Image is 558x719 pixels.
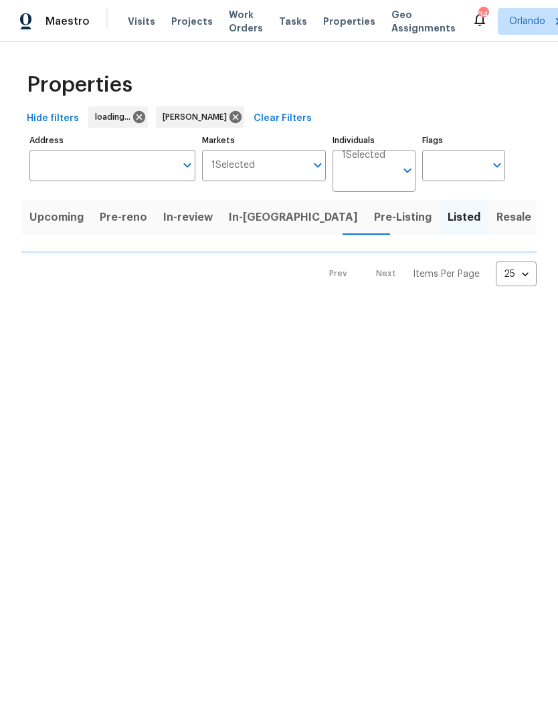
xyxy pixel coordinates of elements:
span: Properties [27,78,132,92]
button: Hide filters [21,106,84,131]
span: Properties [323,15,375,28]
span: loading... [95,110,136,124]
span: Projects [171,15,213,28]
div: loading... [88,106,148,128]
span: Resale [496,208,531,227]
span: Clear Filters [254,110,312,127]
label: Flags [422,136,505,144]
button: Clear Filters [248,106,317,131]
span: In-[GEOGRAPHIC_DATA] [229,208,358,227]
button: Open [178,156,197,175]
span: Maestro [45,15,90,28]
span: [PERSON_NAME] [163,110,232,124]
span: Tasks [279,17,307,26]
label: Address [29,136,195,144]
div: [PERSON_NAME] [156,106,244,128]
span: 1 Selected [211,160,255,171]
span: Listed [448,208,480,227]
button: Open [488,156,506,175]
span: Work Orders [229,8,263,35]
span: Orlando [509,15,545,28]
span: 1 Selected [342,150,385,161]
span: Pre-Listing [374,208,432,227]
nav: Pagination Navigation [316,262,537,286]
span: In-review [163,208,213,227]
div: 34 [478,8,488,21]
span: Hide filters [27,110,79,127]
button: Open [308,156,327,175]
span: Pre-reno [100,208,147,227]
button: Open [398,161,417,180]
span: Upcoming [29,208,84,227]
label: Individuals [333,136,415,144]
label: Markets [202,136,327,144]
div: 25 [496,257,537,292]
p: Items Per Page [413,268,480,281]
span: Geo Assignments [391,8,456,35]
span: Visits [128,15,155,28]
